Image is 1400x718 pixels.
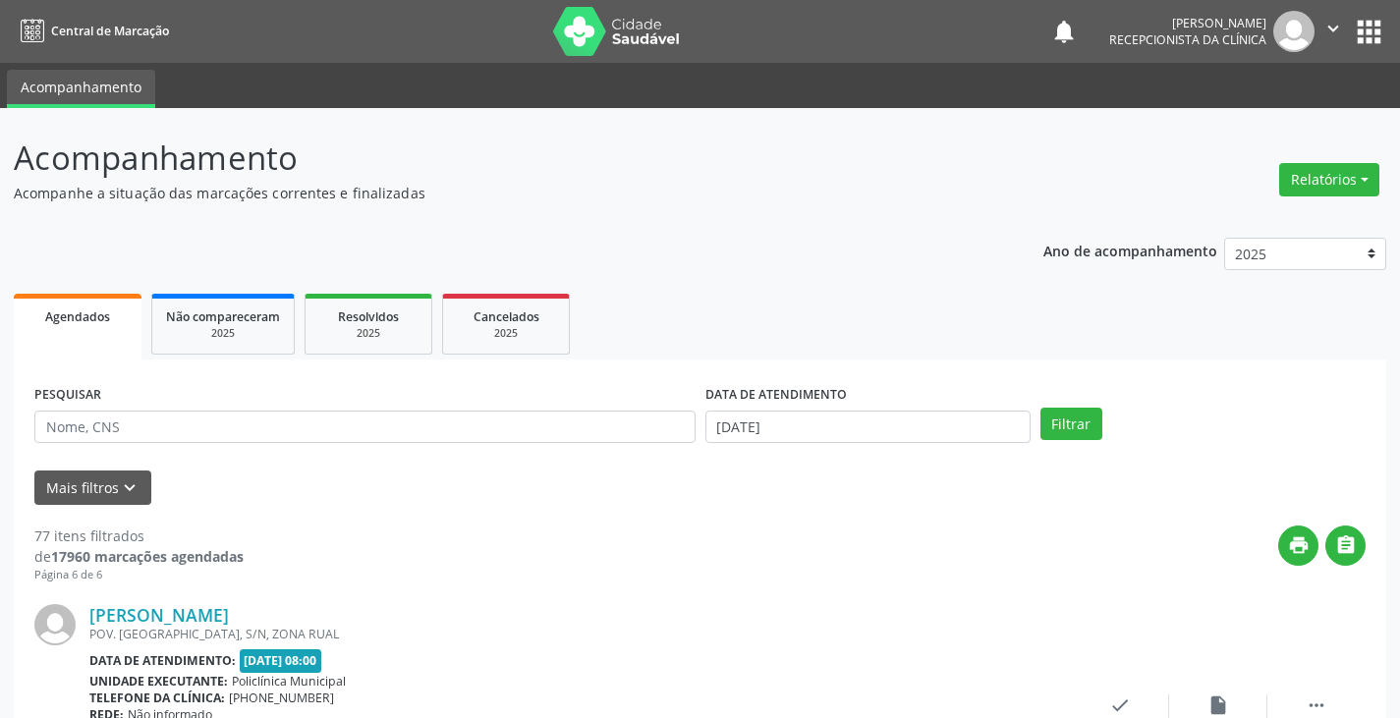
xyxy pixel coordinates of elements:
span: [DATE] 08:00 [240,649,322,672]
div: 2025 [457,326,555,341]
i: check [1109,694,1131,716]
i:  [1322,18,1344,39]
a: [PERSON_NAME] [89,604,229,626]
div: 77 itens filtrados [34,525,244,546]
input: Nome, CNS [34,411,696,444]
span: Agendados [45,308,110,325]
span: Não compareceram [166,308,280,325]
button: apps [1352,15,1386,49]
i: keyboard_arrow_down [119,477,140,499]
div: [PERSON_NAME] [1109,15,1266,31]
a: Central de Marcação [14,15,169,47]
img: img [1273,11,1315,52]
p: Acompanhe a situação das marcações correntes e finalizadas [14,183,975,203]
span: Recepcionista da clínica [1109,31,1266,48]
span: Policlínica Municipal [232,673,346,690]
input: Selecione um intervalo [705,411,1031,444]
p: Ano de acompanhamento [1043,238,1217,262]
img: img [34,604,76,645]
button: notifications [1050,18,1078,45]
button:  [1315,11,1352,52]
b: Data de atendimento: [89,652,236,669]
button: Filtrar [1040,408,1102,441]
label: DATA DE ATENDIMENTO [705,380,847,411]
div: Página 6 de 6 [34,567,244,583]
i: insert_drive_file [1207,694,1229,716]
b: Unidade executante: [89,673,228,690]
button:  [1325,525,1366,566]
div: 2025 [319,326,418,341]
button: Relatórios [1279,163,1379,196]
span: Resolvidos [338,308,399,325]
div: de [34,546,244,567]
button: print [1278,525,1318,566]
i:  [1335,534,1357,556]
p: Acompanhamento [14,134,975,183]
span: Central de Marcação [51,23,169,39]
div: 2025 [166,326,280,341]
span: Cancelados [474,308,539,325]
i: print [1288,534,1310,556]
strong: 17960 marcações agendadas [51,547,244,566]
b: Telefone da clínica: [89,690,225,706]
button: Mais filtroskeyboard_arrow_down [34,470,151,505]
label: PESQUISAR [34,380,101,411]
a: Acompanhamento [7,70,155,108]
i:  [1306,694,1327,716]
span: [PHONE_NUMBER] [229,690,334,706]
div: POV. [GEOGRAPHIC_DATA], S/N, ZONA RUAL [89,626,1071,642]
